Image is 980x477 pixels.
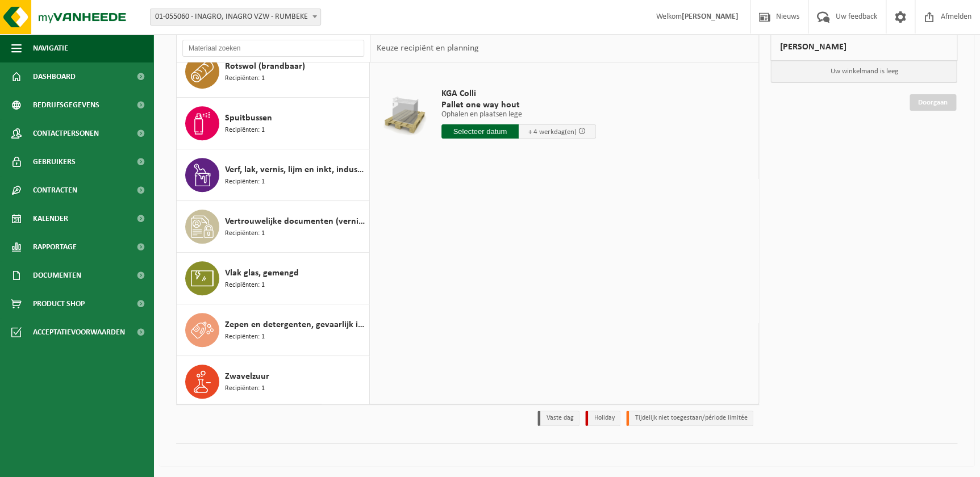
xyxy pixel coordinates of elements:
li: Tijdelijk niet toegestaan/période limitée [626,411,753,426]
span: KGA Colli [441,88,596,99]
input: Materiaal zoeken [182,40,364,57]
span: Zepen en detergenten, gevaarlijk in kleinverpakking [225,318,366,332]
span: Bedrijfsgegevens [33,91,99,119]
p: Ophalen en plaatsen lege [441,111,596,119]
button: Zepen en detergenten, gevaarlijk in kleinverpakking Recipiënten: 1 [177,304,370,356]
button: Zwavelzuur Recipiënten: 1 [177,356,370,407]
span: Recipiënten: 1 [225,332,265,342]
span: Contactpersonen [33,119,99,148]
span: Recipiënten: 1 [225,228,265,239]
span: Navigatie [33,34,68,62]
span: Vlak glas, gemengd [225,266,299,280]
span: Zwavelzuur [225,370,269,383]
span: Rotswol (brandbaar) [225,60,305,73]
strong: [PERSON_NAME] [682,12,739,21]
span: Recipiënten: 1 [225,177,265,187]
p: Uw winkelmand is leeg [771,61,957,82]
button: Vlak glas, gemengd Recipiënten: 1 [177,253,370,304]
span: Vertrouwelijke documenten (vernietiging - recyclage) [225,215,366,228]
a: Doorgaan [910,94,956,111]
button: Spuitbussen Recipiënten: 1 [177,98,370,149]
span: Recipiënten: 1 [225,125,265,136]
span: Rapportage [33,233,77,261]
span: Recipiënten: 1 [225,280,265,291]
span: Product Shop [33,290,85,318]
span: + 4 werkdag(en) [528,128,577,136]
span: Acceptatievoorwaarden [33,318,125,346]
span: Documenten [33,261,81,290]
span: 01-055060 - INAGRO, INAGRO VZW - RUMBEKE [151,9,320,25]
span: 01-055060 - INAGRO, INAGRO VZW - RUMBEKE [150,9,321,26]
span: Spuitbussen [225,111,272,125]
span: Verf, lak, vernis, lijm en inkt, industrieel in kleinverpakking [225,163,366,177]
span: Dashboard [33,62,76,91]
input: Selecteer datum [441,124,519,139]
button: Rotswol (brandbaar) Recipiënten: 1 [177,46,370,98]
button: Vertrouwelijke documenten (vernietiging - recyclage) Recipiënten: 1 [177,201,370,253]
span: Recipiënten: 1 [225,73,265,84]
span: Gebruikers [33,148,76,176]
li: Holiday [585,411,620,426]
span: Kalender [33,204,68,233]
div: [PERSON_NAME] [770,34,957,61]
li: Vaste dag [537,411,579,426]
div: Keuze recipiënt en planning [370,34,484,62]
span: Recipiënten: 1 [225,383,265,394]
button: Verf, lak, vernis, lijm en inkt, industrieel in kleinverpakking Recipiënten: 1 [177,149,370,201]
span: Pallet one way hout [441,99,596,111]
span: Contracten [33,176,77,204]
